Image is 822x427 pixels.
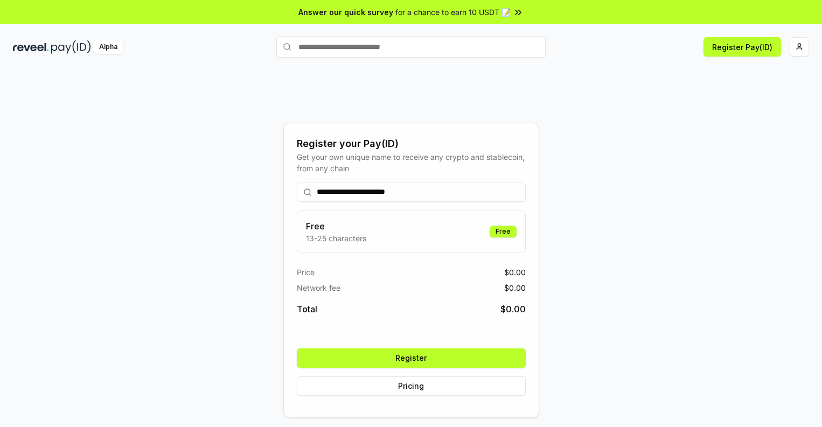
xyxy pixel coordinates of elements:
[306,233,366,244] p: 13-25 characters
[703,37,781,57] button: Register Pay(ID)
[504,267,526,278] span: $ 0.00
[297,282,340,293] span: Network fee
[297,303,317,316] span: Total
[297,151,526,174] div: Get your own unique name to receive any crypto and stablecoin, from any chain
[93,40,123,54] div: Alpha
[500,303,526,316] span: $ 0.00
[490,226,517,237] div: Free
[51,40,91,54] img: pay_id
[395,6,511,18] span: for a chance to earn 10 USDT 📝
[13,40,49,54] img: reveel_dark
[297,267,315,278] span: Price
[298,6,393,18] span: Answer our quick survey
[504,282,526,293] span: $ 0.00
[297,136,526,151] div: Register your Pay(ID)
[297,376,526,396] button: Pricing
[306,220,366,233] h3: Free
[297,348,526,368] button: Register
